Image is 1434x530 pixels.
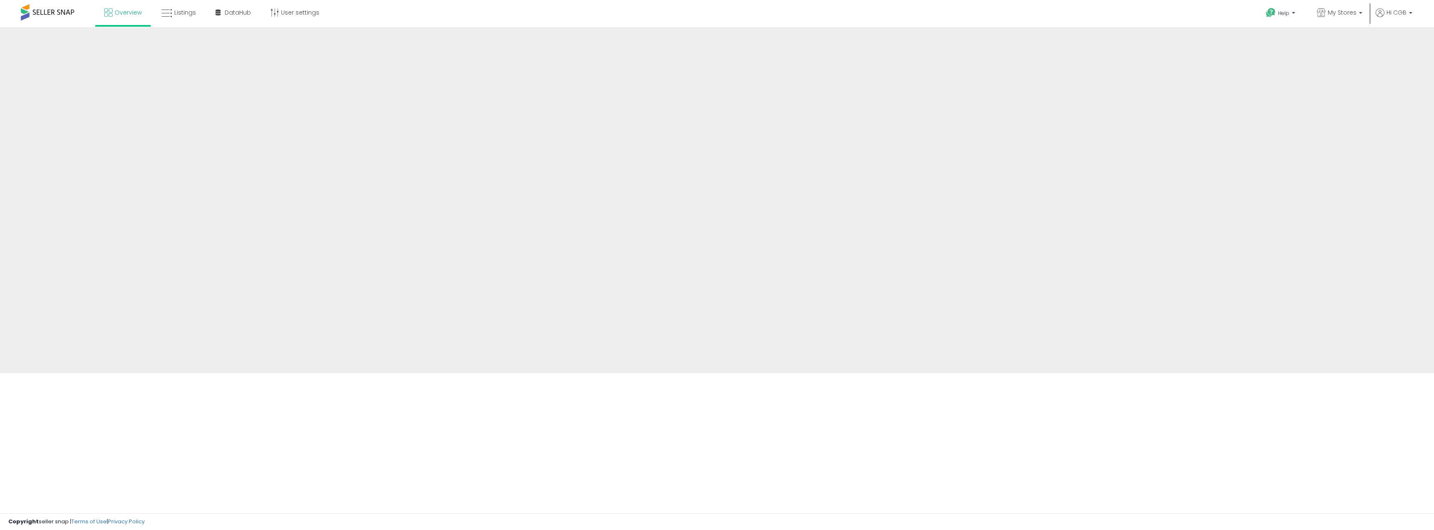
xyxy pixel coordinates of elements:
[1266,8,1276,18] i: Get Help
[174,8,196,17] span: Listings
[1278,10,1289,17] span: Help
[1259,1,1304,27] a: Help
[1328,8,1356,17] span: My Stores
[225,8,251,17] span: DataHub
[1386,8,1406,17] span: Hi CGB
[1376,8,1412,27] a: Hi CGB
[115,8,142,17] span: Overview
